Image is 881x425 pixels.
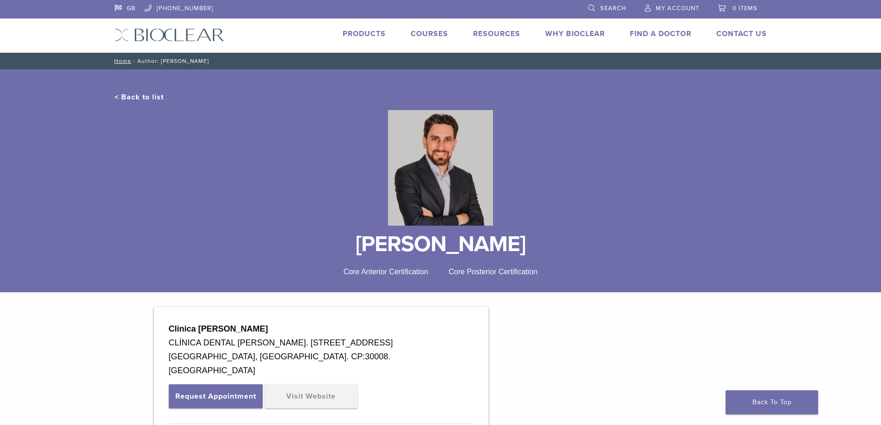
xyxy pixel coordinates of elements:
a: Home [111,58,131,64]
a: Find A Doctor [630,29,691,38]
span: Core Anterior Certification [344,268,428,276]
span: / [131,59,137,63]
a: Resources [473,29,520,38]
span: My Account [656,5,699,12]
img: Bioclear [115,28,224,42]
span: Core Posterior Certification [449,268,537,276]
button: Request Appointment [169,384,263,408]
nav: Author: [PERSON_NAME] [108,53,774,69]
a: Why Bioclear [545,29,605,38]
a: Visit Website [265,384,357,408]
a: < Back to list [115,92,164,102]
strong: Clinica [PERSON_NAME] [169,324,268,333]
a: Contact Us [716,29,767,38]
span: 0 items [733,5,758,12]
div: [GEOGRAPHIC_DATA], [GEOGRAPHIC_DATA]. CP:30008. [GEOGRAPHIC_DATA] [169,350,474,377]
a: Courses [411,29,448,38]
a: Products [343,29,386,38]
img: Bioclear [388,110,493,226]
div: CLÍNICA DENTAL [PERSON_NAME]. [STREET_ADDRESS] [169,336,474,350]
span: Search [600,5,626,12]
h1: [PERSON_NAME] [115,233,767,255]
a: Back To Top [726,390,818,414]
